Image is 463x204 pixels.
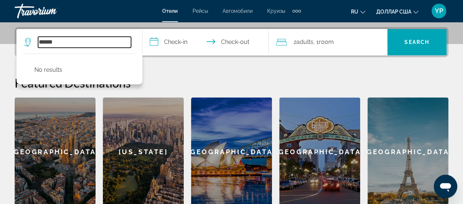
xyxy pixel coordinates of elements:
[404,39,429,45] span: Search
[193,8,208,14] a: Рейсы
[351,9,358,15] font: ru
[15,1,88,21] a: Травориум
[269,29,387,55] button: Travelers: 2 adults, 0 children
[387,29,447,55] button: Search
[294,37,313,47] span: 2
[351,6,365,17] button: Изменить язык
[313,37,334,47] span: , 1
[434,175,457,198] iframe: Кнопка запуска окна обмена сообщениями
[376,9,411,15] font: доллар США
[429,3,448,19] button: Меню пользователя
[142,29,268,55] button: Check in and out dates
[319,38,334,45] span: Room
[15,75,448,90] h2: Featured Destinations
[162,8,178,14] a: Отели
[34,65,62,75] p: No results
[16,29,447,55] div: Search widget
[435,7,443,15] font: YP
[296,38,313,45] span: Adults
[267,8,285,14] a: Круизы
[292,5,301,17] button: Дополнительные элементы навигации
[223,8,253,14] a: Автомобили
[376,6,418,17] button: Изменить валюту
